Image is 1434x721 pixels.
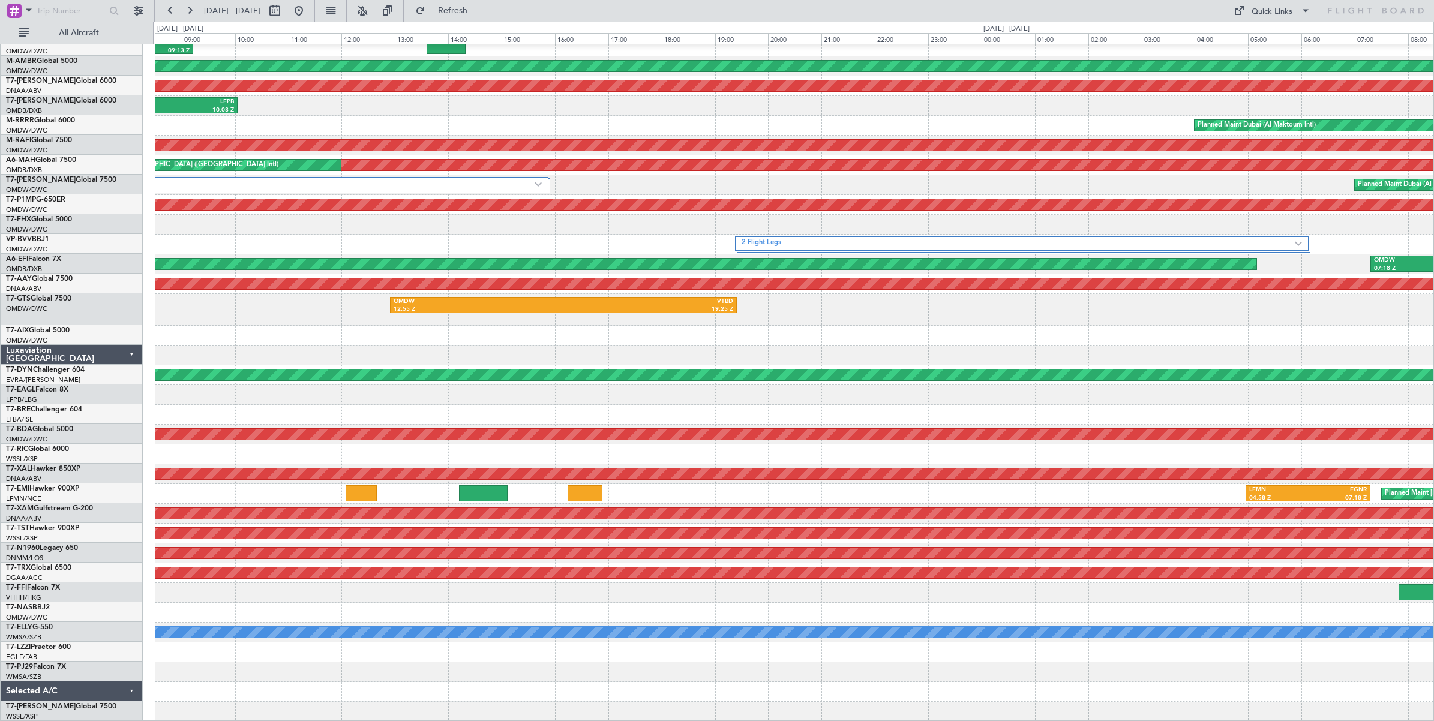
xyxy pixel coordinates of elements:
[6,485,79,492] a: T7-EMIHawker 900XP
[6,573,43,582] a: DGAA/ACC
[6,375,80,384] a: EVRA/[PERSON_NAME]
[1301,33,1355,44] div: 06:00
[982,33,1035,44] div: 00:00
[563,305,733,314] div: 19:25 Z
[6,126,47,135] a: OMDW/DWC
[6,465,31,473] span: T7-XAL
[6,505,93,512] a: T7-XAMGulfstream G-200
[6,525,79,532] a: T7-TSTHawker 900XP
[6,584,60,591] a: T7-FFIFalcon 7X
[6,604,50,611] a: T7-NASBBJ2
[6,446,28,453] span: T7-RIC
[47,98,233,106] div: LFPB
[1142,33,1195,44] div: 03:00
[6,256,28,263] span: A6-EFI
[6,196,36,203] span: T7-P1MP
[6,58,37,65] span: M-AMBR
[410,1,482,20] button: Refresh
[6,245,47,254] a: OMDW/DWC
[6,77,116,85] a: T7-[PERSON_NAME]Global 6000
[6,157,76,164] a: A6-MAHGlobal 7500
[157,24,203,34] div: [DATE] - [DATE]
[6,336,47,345] a: OMDW/DWC
[6,395,37,404] a: LFPB/LBG
[6,97,116,104] a: T7-[PERSON_NAME]Global 6000
[6,386,68,393] a: T7-EAGLFalcon 8X
[1228,1,1316,20] button: Quick Links
[6,185,47,194] a: OMDW/DWC
[6,534,38,543] a: WSSL/XSP
[1355,33,1408,44] div: 07:00
[394,305,563,314] div: 12:55 Z
[37,2,106,20] input: Trip Number
[6,366,33,374] span: T7-DYN
[875,33,928,44] div: 22:00
[1198,116,1316,134] div: Planned Maint Dubai (Al Maktoum Intl)
[983,24,1030,34] div: [DATE] - [DATE]
[341,33,395,44] div: 12:00
[6,505,34,512] span: T7-XAM
[6,137,72,144] a: M-RAFIGlobal 7500
[6,304,47,313] a: OMDW/DWC
[6,256,61,263] a: A6-EFIFalcon 7X
[182,33,235,44] div: 09:00
[6,196,65,203] a: T7-P1MPG-650ER
[6,166,42,175] a: OMDB/DXB
[6,117,34,124] span: M-RRRR
[6,97,76,104] span: T7-[PERSON_NAME]
[6,514,41,523] a: DNAA/ABV
[6,613,47,622] a: OMDW/DWC
[6,275,73,283] a: T7-AAYGlobal 7500
[1248,33,1301,44] div: 05:00
[6,106,42,115] a: OMDB/DXB
[6,435,47,444] a: OMDW/DWC
[6,366,85,374] a: T7-DYNChallenger 604
[608,33,662,44] div: 17:00
[6,426,73,433] a: T7-BDAGlobal 5000
[1252,6,1292,18] div: Quick Links
[78,156,278,174] div: Planned Maint [GEOGRAPHIC_DATA] ([GEOGRAPHIC_DATA] Intl)
[6,465,80,473] a: T7-XALHawker 850XP
[6,236,49,243] a: VP-BVVBBJ1
[6,554,43,563] a: DNMM/LOS
[6,584,27,591] span: T7-FFI
[6,525,29,532] span: T7-TST
[1249,486,1308,494] div: LFMN
[6,624,32,631] span: T7-ELLY
[1249,494,1308,503] div: 04:58 Z
[6,633,41,642] a: WMSA/SZB
[6,663,33,671] span: T7-PJ29
[72,179,535,189] label: 2 Flight Legs
[6,406,82,413] a: T7-BREChallenger 604
[6,216,31,223] span: T7-FHX
[31,29,127,37] span: All Aircraft
[555,33,608,44] div: 16:00
[715,33,769,44] div: 19:00
[6,624,53,631] a: T7-ELLYG-550
[1088,33,1142,44] div: 02:00
[6,275,32,283] span: T7-AAY
[6,67,47,76] a: OMDW/DWC
[928,33,982,44] div: 23:00
[6,265,42,274] a: OMDB/DXB
[563,298,733,306] div: VTBD
[204,5,260,16] span: [DATE] - [DATE]
[6,295,31,302] span: T7-GTS
[6,58,77,65] a: M-AMBRGlobal 5000
[6,406,31,413] span: T7-BRE
[128,33,182,44] div: 08:00
[289,33,342,44] div: 11:00
[6,712,38,721] a: WSSL/XSP
[1035,33,1088,44] div: 01:00
[6,77,76,85] span: T7-[PERSON_NAME]
[6,663,66,671] a: T7-PJ29Falcon 7X
[6,494,41,503] a: LFMN/NCE
[6,117,75,124] a: M-RRRRGlobal 6000
[395,33,448,44] div: 13:00
[662,33,715,44] div: 18:00
[6,545,40,552] span: T7-N1960
[6,327,29,334] span: T7-AIX
[394,298,563,306] div: OMDW
[6,485,29,492] span: T7-EMI
[6,672,41,681] a: WMSA/SZB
